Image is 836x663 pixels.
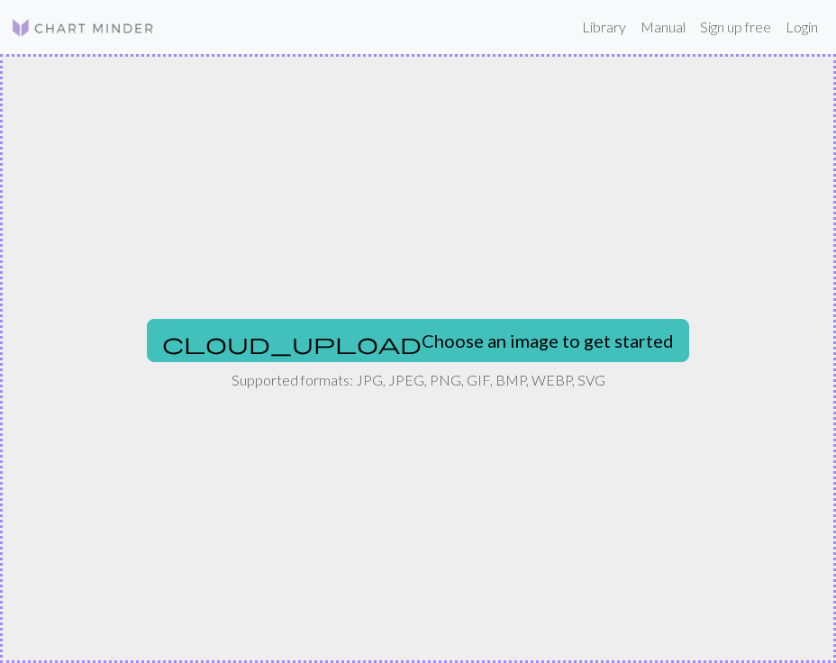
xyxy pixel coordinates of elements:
[633,9,693,45] a: Manual
[778,9,825,45] a: Login
[232,369,605,391] p: Supported formats: JPG, JPEG, PNG, GIF, BMP, WEBP, SVG
[11,17,155,39] img: Logo
[147,319,689,362] button: Choose an image to get started
[162,331,422,356] span: cloud_upload
[693,9,778,45] a: Sign up free
[575,9,633,45] a: Library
